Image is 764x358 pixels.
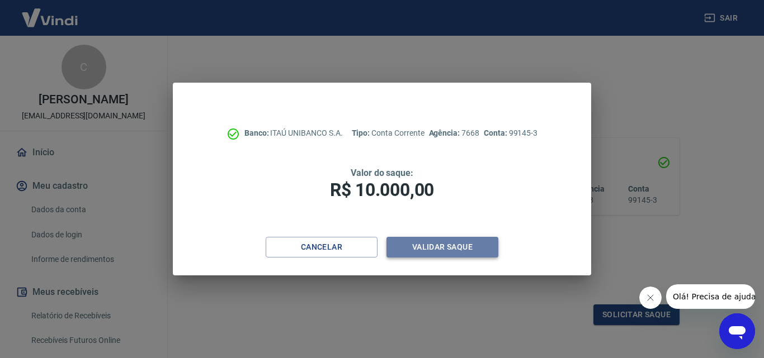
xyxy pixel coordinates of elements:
[719,313,755,349] iframe: Botão para abrir a janela de mensagens
[484,127,537,139] p: 99145-3
[330,179,434,201] span: R$ 10.000,00
[352,128,372,137] span: Tipo:
[484,128,509,137] span: Conta:
[244,127,343,139] p: ITAÚ UNIBANCO S.A.
[639,287,662,309] iframe: Fechar mensagem
[351,168,413,178] span: Valor do saque:
[666,284,755,309] iframe: Mensagem da empresa
[386,237,498,257] button: Validar saque
[429,128,462,137] span: Agência:
[352,127,425,139] p: Conta Corrente
[7,8,94,17] span: Olá! Precisa de ajuda?
[429,127,479,139] p: 7668
[266,237,378,257] button: Cancelar
[244,128,271,137] span: Banco:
